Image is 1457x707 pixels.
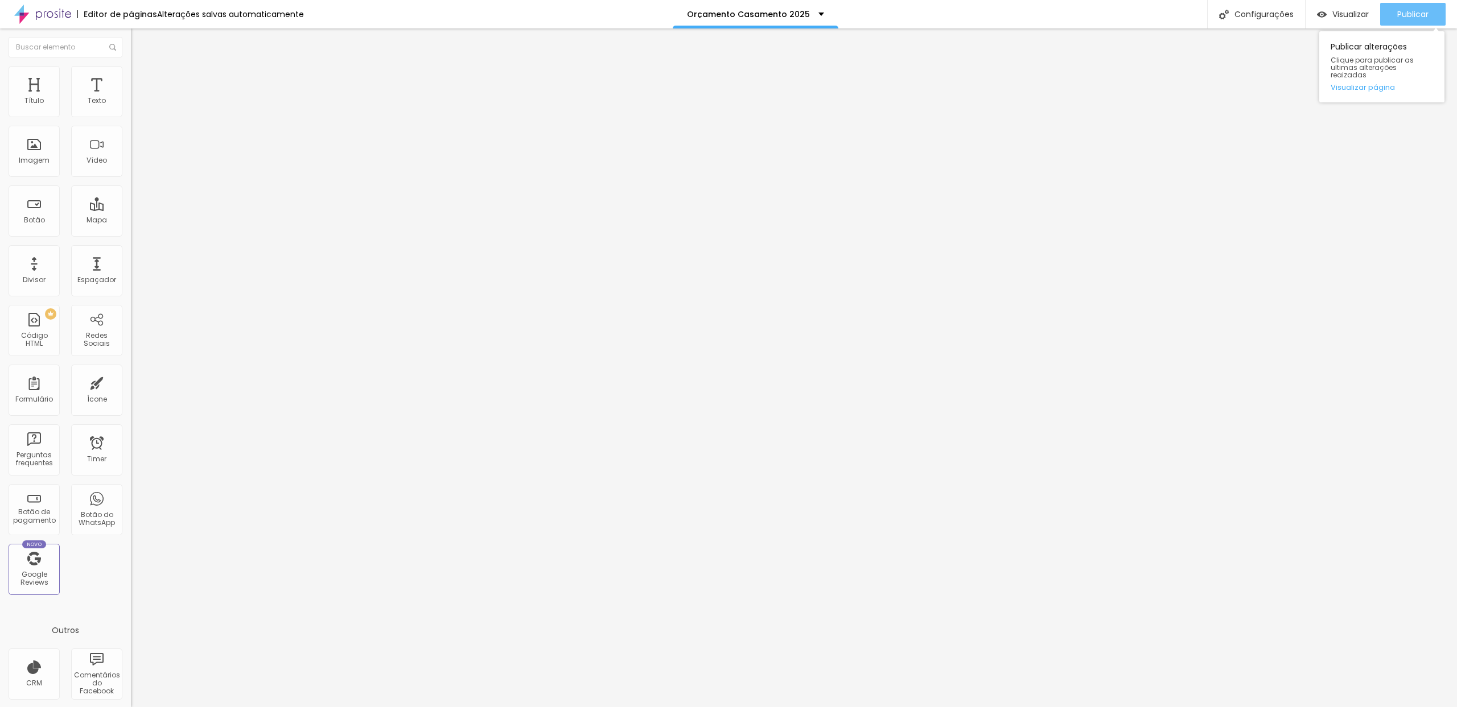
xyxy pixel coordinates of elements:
div: Ícone [87,395,107,403]
div: Formulário [15,395,53,403]
span: Visualizar [1332,10,1369,19]
div: Mapa [87,216,107,224]
iframe: Editor [131,28,1457,707]
span: Publicar [1397,10,1429,19]
button: Visualizar [1306,3,1380,26]
div: Espaçador [77,276,116,284]
div: Google Reviews [11,570,56,587]
div: Alterações salvas automaticamente [157,10,304,18]
div: Título [24,97,44,105]
div: Código HTML [11,332,56,348]
img: view-1.svg [1317,10,1327,19]
div: Timer [87,455,106,463]
div: Botão de pagamento [11,508,56,524]
div: Comentários do Facebook [74,671,119,696]
button: Publicar [1380,3,1446,26]
a: Visualizar página [1331,84,1433,91]
div: Redes Sociais [74,332,119,348]
div: Novo [22,540,47,548]
input: Buscar elemento [9,37,122,57]
div: Botão [24,216,45,224]
img: Icone [109,44,116,51]
div: Botão do WhatsApp [74,511,119,527]
div: Vídeo [87,156,107,164]
img: Icone [1219,10,1229,19]
div: Texto [88,97,106,105]
div: Editor de páginas [77,10,157,18]
div: CRM [26,679,42,687]
div: Perguntas frequentes [11,451,56,468]
div: Imagem [19,156,50,164]
div: Publicar alterações [1319,31,1444,102]
p: Orçamento Casamento 2025 [687,10,810,18]
div: Divisor [23,276,46,284]
span: Clique para publicar as ultimas alterações reaizadas [1331,56,1433,79]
